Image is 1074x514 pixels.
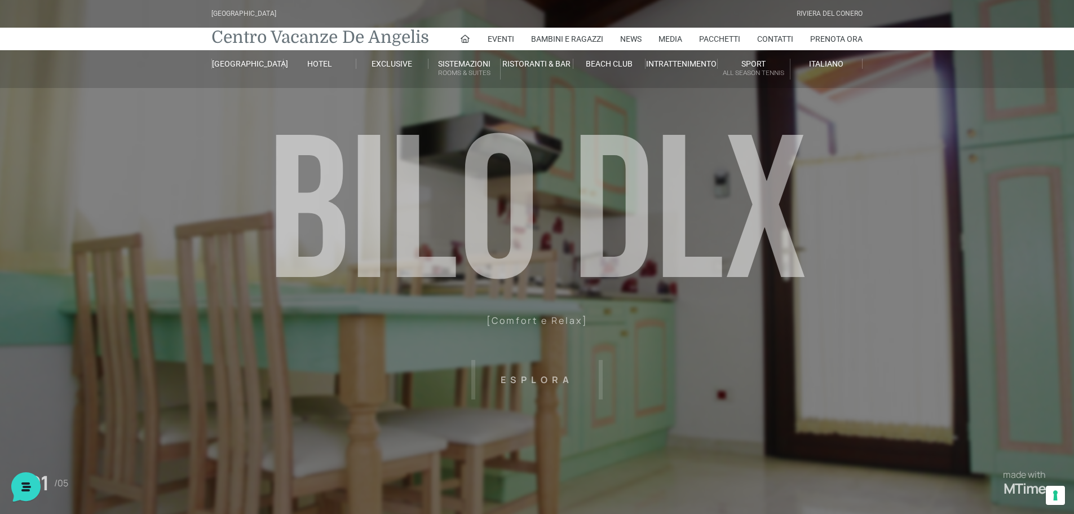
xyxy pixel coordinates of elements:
[810,28,863,50] a: Prenota Ora
[18,187,88,196] span: Trova una risposta
[718,68,789,78] small: All Season Tennis
[797,8,863,19] div: Riviera Del Conero
[73,149,166,158] span: Inizia una conversazione
[646,59,718,69] a: Intrattenimento
[147,362,216,388] button: Aiuto
[98,378,128,388] p: Messaggi
[25,212,184,223] input: Cerca un articolo...
[501,59,573,69] a: Ristoranti & Bar
[9,470,43,504] iframe: Customerly Messenger Launcher
[718,59,790,80] a: SportAll Season Tennis
[18,90,96,99] span: Le tue conversazioni
[179,108,207,118] p: 3 mesi fa
[809,59,843,68] span: Italiano
[757,28,793,50] a: Contatti
[211,8,276,19] div: [GEOGRAPHIC_DATA]
[356,59,428,69] a: Exclusive
[658,28,682,50] a: Media
[284,59,356,69] a: Hotel
[211,26,429,49] a: Centro Vacanze De Angelis
[1046,486,1065,505] button: Le tue preferenze relative al consenso per le tecnologie di tracciamento
[34,378,53,388] p: Home
[428,68,500,78] small: Rooms & Suites
[620,28,642,50] a: News
[9,362,78,388] button: Home
[9,9,189,45] h2: Ciao da De Angelis Resort 👋
[531,28,603,50] a: Bambini e Ragazzi
[699,28,740,50] a: Pacchetti
[14,104,212,138] a: [PERSON_NAME]Ciao! Benvenuto al [GEOGRAPHIC_DATA]! Come posso aiutarti!3 mesi fa
[18,142,207,165] button: Inizia una conversazione
[488,28,514,50] a: Eventi
[174,378,190,388] p: Aiuto
[790,59,863,69] a: Italiano
[47,108,172,120] span: [PERSON_NAME]
[211,59,284,69] a: [GEOGRAPHIC_DATA]
[78,362,148,388] button: Messaggi
[18,109,41,132] img: light
[100,90,207,99] a: [DEMOGRAPHIC_DATA] tutto
[573,59,646,69] a: Beach Club
[428,59,501,80] a: SistemazioniRooms & Suites
[9,50,189,72] p: La nostra missione è rendere la tua esperienza straordinaria!
[120,187,207,196] a: Apri Centro Assistenza
[47,122,172,133] p: Ciao! Benvenuto al [GEOGRAPHIC_DATA]! Come posso aiutarti!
